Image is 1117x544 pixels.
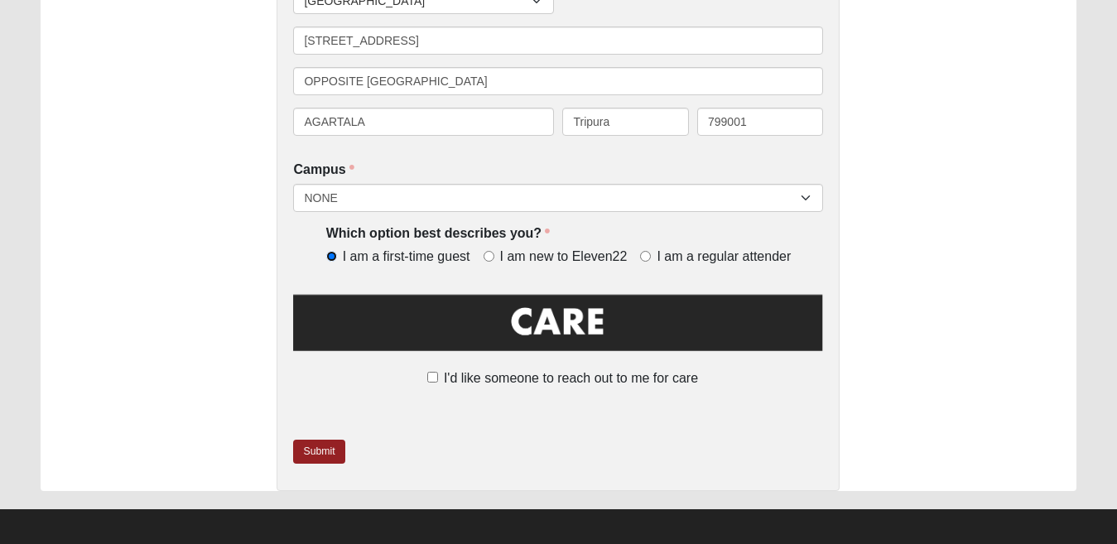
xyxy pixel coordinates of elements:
[427,372,438,383] input: I'd like someone to reach out to me for care
[293,108,554,136] input: Locality
[484,251,494,262] input: I am new to Eleven22
[326,224,550,243] label: Which option best describes you?
[293,161,354,180] label: Campus
[293,291,823,365] img: Care.png
[326,251,337,262] input: I am a first-time guest
[293,67,823,95] input: Address Line 2
[562,108,689,136] input: State
[293,26,823,55] input: Address Line 1
[657,248,791,267] span: I am a regular attender
[293,440,344,464] a: Submit
[640,251,651,262] input: I am a regular attender
[343,248,470,267] span: I am a first-time guest
[697,108,824,136] input: City - Postal Code
[500,248,628,267] span: I am new to Eleven22
[444,371,698,385] span: I'd like someone to reach out to me for care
